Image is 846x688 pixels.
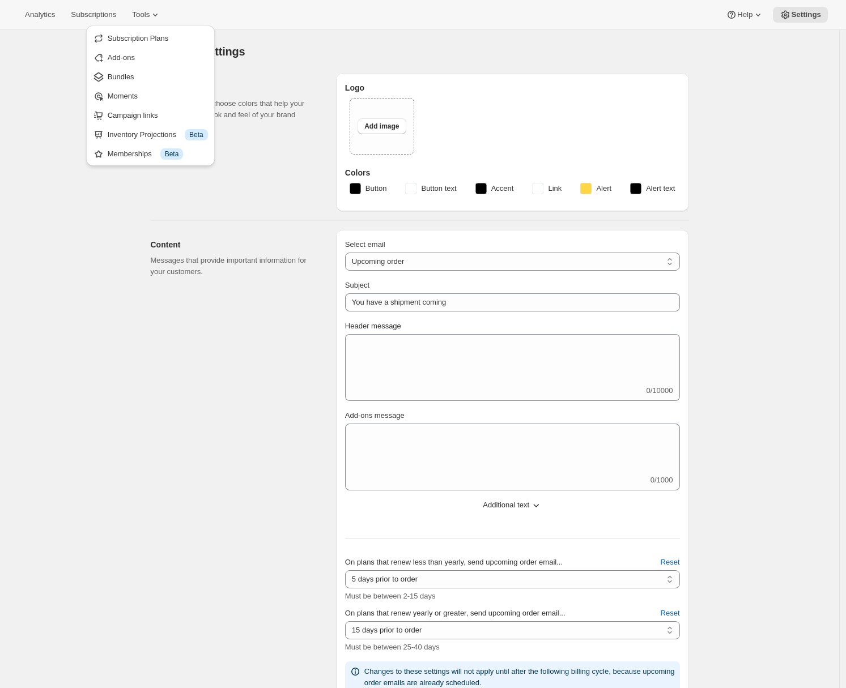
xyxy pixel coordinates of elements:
button: Reset [654,553,687,571]
div: Memberships [108,148,208,160]
span: Must be between 2-15 days [345,592,436,600]
span: On plans that renew less than yearly, send upcoming order email... [345,558,563,566]
h3: Colors [345,167,680,178]
button: Add-ons [90,48,211,66]
span: Subject [345,281,369,289]
button: Settings [773,7,828,23]
span: Analytics [25,10,55,19]
span: Reset [661,608,680,619]
span: Link [548,183,562,194]
span: Header message [345,322,401,330]
span: Email Settings [169,45,245,58]
button: Button [343,180,394,198]
h2: Content [151,239,318,250]
button: Campaign links [90,106,211,124]
span: Add image [364,122,399,131]
button: Add image [358,118,406,134]
span: Campaign links [108,111,158,119]
span: Alert [596,183,611,194]
div: Inventory Projections [108,129,208,140]
span: Additional text [483,499,529,511]
span: Subscription Plans [108,34,169,42]
span: Beta [165,149,179,159]
span: Subscriptions [71,10,116,19]
span: Tools [132,10,150,19]
button: Tools [125,7,168,23]
span: Add-ons [108,53,135,62]
button: Analytics [18,7,62,23]
span: Button text [421,183,456,194]
button: Moments [90,87,211,105]
h2: Design [151,82,318,93]
button: Reset [654,604,687,622]
span: Must be between 25-40 days [345,643,440,651]
button: Inventory Projections [90,125,211,143]
button: Accent [469,180,521,198]
span: Add-ons message [345,411,405,420]
button: Bundles [90,67,211,86]
button: Button text [398,180,463,198]
p: Messages that provide important information for your customers. [151,255,318,277]
span: Select email [345,240,385,249]
button: Additional text [338,496,687,514]
button: Memberships [90,144,211,163]
button: Subscriptions [64,7,123,23]
span: Moments [108,92,138,100]
span: Reset [661,557,680,568]
span: Settings [791,10,821,19]
button: Subscription Plans [90,29,211,47]
span: Help [737,10,753,19]
span: Button [365,183,387,194]
span: On plans that renew yearly or greater, send upcoming order email... [345,609,566,617]
span: Accent [491,183,514,194]
button: Help [719,7,771,23]
button: Alert [573,180,618,198]
button: Alert text [623,180,682,198]
h3: Logo [345,82,680,93]
span: Bundles [108,72,134,81]
button: Link [525,180,568,198]
span: Alert text [646,183,675,194]
p: Add your logo and choose colors that help your emails match the look and feel of your brand [151,98,318,121]
span: Beta [189,130,203,139]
